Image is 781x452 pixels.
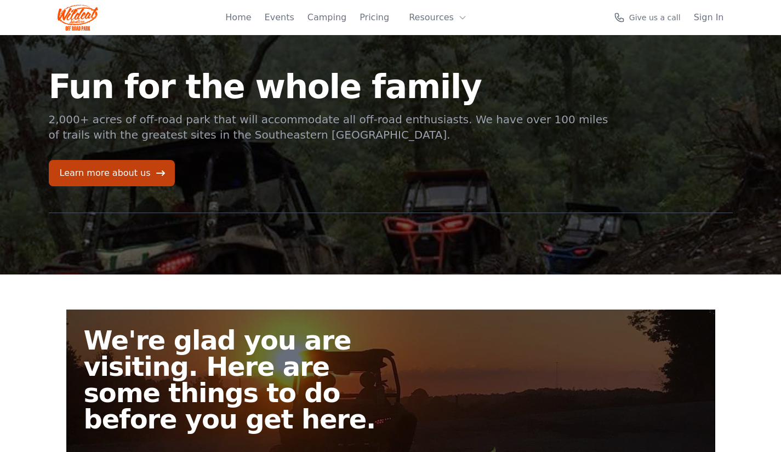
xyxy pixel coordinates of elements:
[225,11,251,24] a: Home
[614,12,681,23] a: Give us a call
[49,112,610,142] p: 2,000+ acres of off-road park that will accommodate all off-road enthusiasts. We have over 100 mi...
[629,12,681,23] span: Give us a call
[58,4,99,31] img: Wildcat Logo
[84,327,400,432] h2: We're glad you are visiting. Here are some things to do before you get here.
[307,11,346,24] a: Camping
[402,7,474,28] button: Resources
[360,11,389,24] a: Pricing
[694,11,724,24] a: Sign In
[49,70,610,103] h1: Fun for the whole family
[265,11,294,24] a: Events
[49,160,175,186] a: Learn more about us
